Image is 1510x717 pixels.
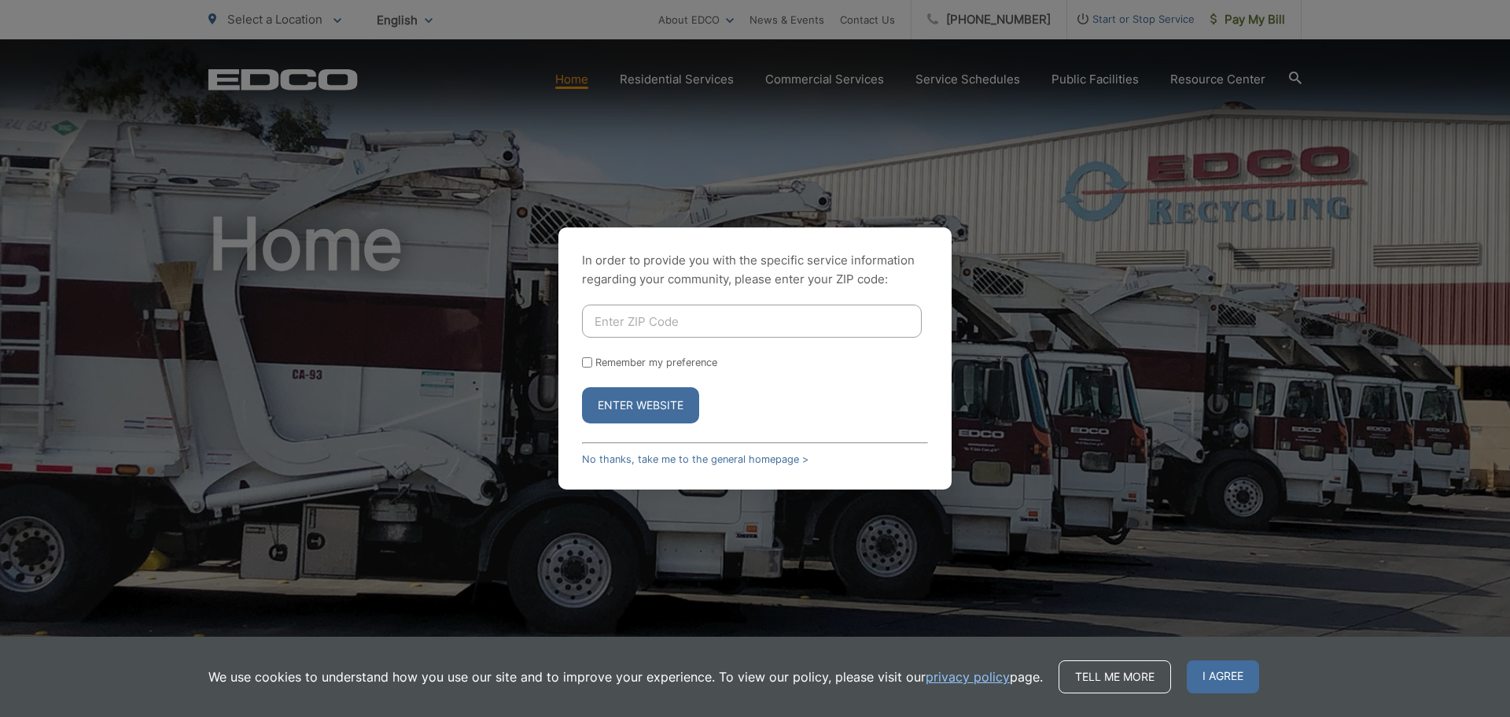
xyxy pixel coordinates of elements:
[208,667,1043,686] p: We use cookies to understand how you use our site and to improve your experience. To view our pol...
[595,357,717,368] label: Remember my preference
[582,387,699,423] button: Enter Website
[582,453,808,465] a: No thanks, take me to the general homepage >
[582,251,928,289] p: In order to provide you with the specific service information regarding your community, please en...
[1187,660,1259,693] span: I agree
[1059,660,1171,693] a: Tell me more
[926,667,1010,686] a: privacy policy
[582,305,922,338] input: Enter ZIP Code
